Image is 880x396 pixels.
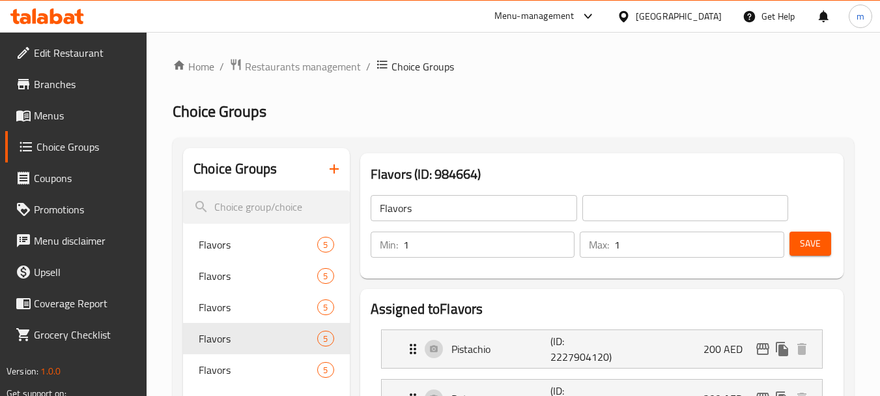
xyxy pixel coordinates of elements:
span: Choice Groups [36,139,137,155]
a: Menus [5,100,147,131]
span: m [857,9,864,23]
p: 200 AED [703,341,753,357]
button: duplicate [773,339,792,359]
span: Coupons [34,170,137,186]
span: Branches [34,76,137,92]
span: Promotions [34,202,137,217]
div: Flavors5 [183,292,349,323]
span: Edit Restaurant [34,45,137,61]
p: Pistachio [451,341,551,357]
a: Coupons [5,162,147,194]
span: 5 [318,270,333,282]
a: Promotions [5,194,147,225]
li: / [220,59,224,74]
a: Coverage Report [5,288,147,319]
p: (ID: 2227904120) [550,333,617,365]
button: Save [789,232,831,256]
span: 1.0.0 [40,363,61,380]
a: Choice Groups [5,131,147,162]
p: Max: [589,237,609,252]
div: [GEOGRAPHIC_DATA] [636,9,722,23]
span: 5 [318,333,333,345]
span: Coverage Report [34,296,137,311]
a: Menu disclaimer [5,225,147,256]
input: search [183,190,349,224]
a: Restaurants management [229,58,361,75]
a: Grocery Checklist [5,319,147,350]
div: Flavors5 [183,229,349,260]
h3: Flavors (ID: 984664) [371,164,833,185]
h2: Assigned to Flavors [371,299,833,319]
span: Menus [34,108,137,123]
a: Home [173,59,214,74]
div: Flavors5 [183,260,349,292]
div: Expand [382,330,822,368]
li: Expand [371,324,833,374]
a: Upsell [5,256,147,288]
span: Version: [7,363,38,380]
span: Flavors [199,299,317,315]
span: Choice Groups [173,97,266,126]
a: Branches [5,69,147,100]
span: 5 [318,239,333,251]
div: Menu-management [494,8,575,24]
div: Choices [317,299,334,315]
span: Grocery Checklist [34,327,137,343]
span: 5 [318,301,333,314]
span: Flavors [199,331,317,346]
span: Restaurants management [245,59,361,74]
nav: breadcrumb [173,58,854,75]
div: Flavors5 [183,323,349,354]
span: Save [800,236,821,252]
div: Flavors5 [183,354,349,386]
span: Menu disclaimer [34,233,137,249]
span: Flavors [199,237,317,252]
a: Edit Restaurant [5,37,147,69]
button: delete [792,339,812,359]
span: Flavors [199,268,317,284]
span: Upsell [34,264,137,280]
span: Flavors [199,362,317,378]
span: 5 [318,364,333,376]
li: / [366,59,371,74]
span: Choice Groups [391,59,454,74]
h2: Choice Groups [193,159,277,179]
button: edit [753,339,773,359]
p: Min: [380,237,398,252]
